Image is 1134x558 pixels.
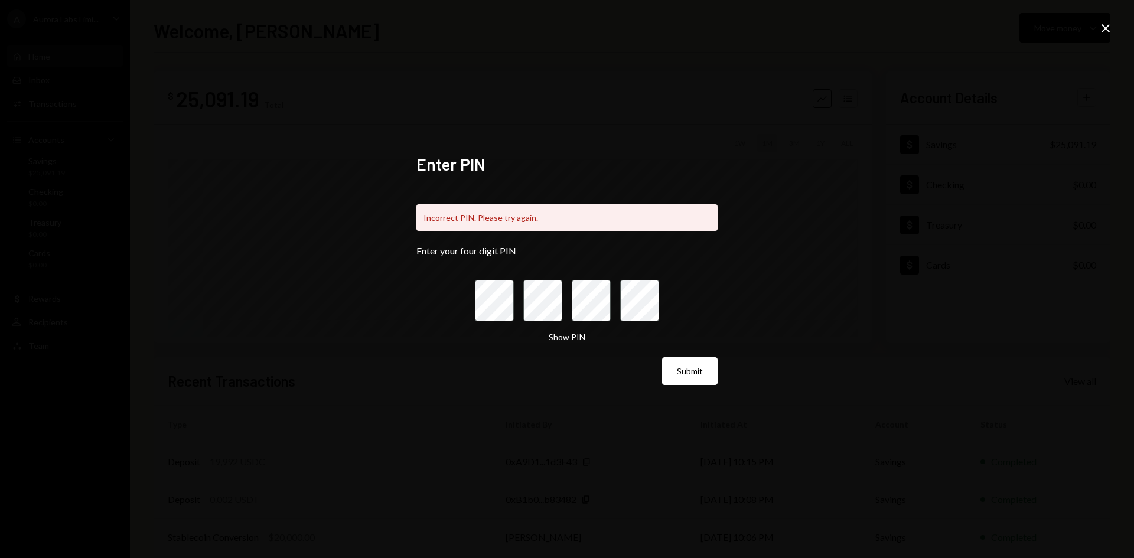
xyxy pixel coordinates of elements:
[475,280,514,321] input: pin code 1 of 4
[416,204,718,231] div: Incorrect PIN. Please try again.
[549,332,585,343] button: Show PIN
[416,245,718,256] div: Enter your four digit PIN
[416,153,718,176] h2: Enter PIN
[523,280,562,321] input: pin code 2 of 4
[620,280,659,321] input: pin code 4 of 4
[572,280,611,321] input: pin code 3 of 4
[662,357,718,385] button: Submit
